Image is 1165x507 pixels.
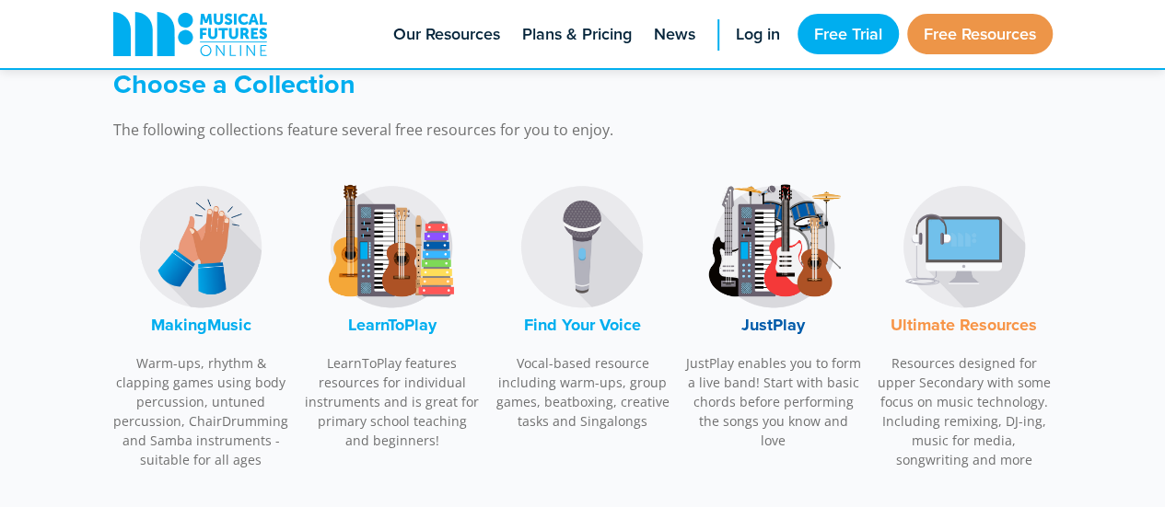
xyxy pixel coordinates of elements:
[113,168,290,479] a: MakingMusic LogoMakingMusic Warm-ups, rhythm & clapping games using body percussion, untuned perc...
[685,353,862,450] p: JustPlay enables you to form a live band! Start with basic chords before performing the songs you...
[495,168,671,441] a: Find Your Voice LogoFind Your Voice Vocal-based resource including warm-ups, group games, beatbox...
[393,22,500,47] span: Our Resources
[113,68,832,100] h3: Choose a Collection
[522,22,632,47] span: Plans & Pricing
[736,22,780,47] span: Log in
[322,178,460,316] img: LearnToPlay Logo
[132,178,270,316] img: MakingMusic Logo
[113,119,832,141] p: The following collections feature several free resources for you to enjoy.
[876,168,1053,479] a: Music Technology LogoUltimate Resources Resources designed for upper Secondary with some focus on...
[304,168,481,460] a: LearnToPlay LogoLearnToPlay LearnToPlay features resources for individual instruments and is grea...
[907,14,1053,54] a: Free Resources
[798,14,899,54] a: Free Trial
[891,313,1037,337] font: Ultimate Resources
[685,168,862,460] a: JustPlay LogoJustPlay JustPlay enables you to form a live band! Start with basic chords before pe...
[113,353,290,469] p: Warm-ups, rhythm & clapping games using body percussion, untuned percussion, ChairDrumming and Sa...
[513,178,651,316] img: Find Your Voice Logo
[304,353,481,450] p: LearnToPlay features resources for individual instruments and is great for primary school teachin...
[876,353,1053,469] p: Resources designed for upper Secondary with some focus on music technology. Including remixing, D...
[495,353,671,431] p: Vocal-based resource including warm-ups, group games, beatboxing, creative tasks and Singalongs
[151,313,251,337] font: MakingMusic
[347,313,436,337] font: LearnToPlay
[654,22,695,47] span: News
[741,313,805,337] font: JustPlay
[895,178,1033,316] img: Music Technology Logo
[705,178,843,316] img: JustPlay Logo
[524,313,641,337] font: Find Your Voice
